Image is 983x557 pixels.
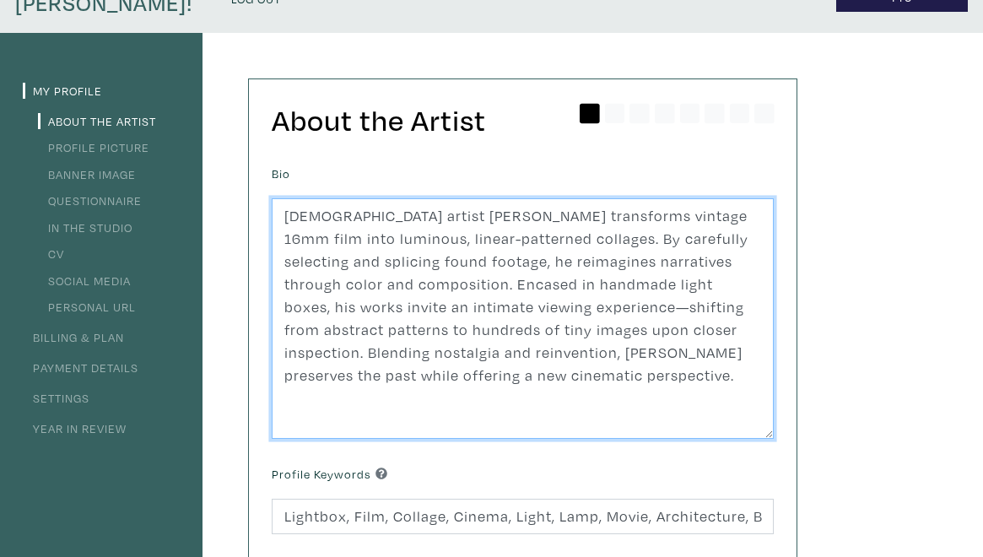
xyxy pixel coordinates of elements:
a: Banner Image [38,166,136,182]
label: Profile Keywords [272,465,387,484]
a: Billing & Plan [23,329,124,345]
input: Comma-separated keywords that best describe you and your work. [272,499,774,535]
a: CV [38,246,64,262]
a: My Profile [23,83,102,99]
label: Bio [272,165,290,183]
a: In the Studio [38,219,132,235]
a: Questionnaire [38,192,142,208]
a: Year in Review [23,420,127,436]
a: Payment Details [23,360,138,376]
textarea: [PERSON_NAME] is a [DEMOGRAPHIC_DATA] artist, designer and film collector. Inspired by mid-centur... [272,198,774,440]
a: About the Artist [38,113,156,129]
a: Profile Picture [38,139,149,155]
a: Settings [23,390,89,406]
a: Personal URL [38,299,136,315]
a: Social Media [38,273,131,289]
h2: About the Artist [272,102,774,138]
